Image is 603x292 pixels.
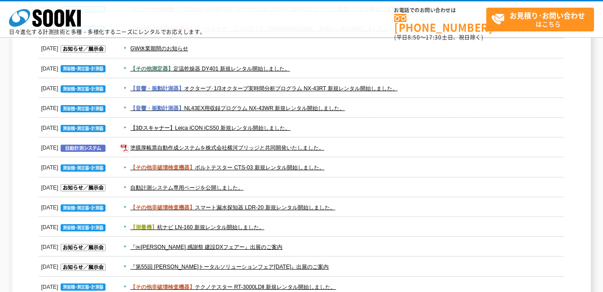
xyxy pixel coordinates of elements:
span: 17:30 [426,33,442,41]
a: 『㈱[PERSON_NAME] 感謝祭 建設DXフェアー』出展のご案内 [130,244,282,250]
span: 【その他非破壊検査機器】 [130,284,195,290]
a: 【その他非破壊検査機器】ボルトテスター CTS-03 新規レンタル開始しました。 [130,164,324,171]
dt: [DATE] [41,257,107,272]
span: 8:50 [408,33,420,41]
img: 測量機・測定器・計測器 [61,85,106,93]
img: 測量機・測定器・計測器 [61,125,106,132]
a: 【測量機】杭ナビ LN-160 新規レンタル開始しました。 [130,224,264,230]
span: 【その他非破壊検査機器】 [130,164,195,171]
span: お電話でのお問い合わせは [394,8,486,13]
a: GW休業期間のお知らせ [130,45,188,52]
a: 自動計測システム専用ページを公開しました。 [130,185,243,191]
span: 【その他非破壊検査機器】 [130,204,195,211]
dt: [DATE] [41,158,107,173]
img: 測量機・測定器・計測器 [61,164,106,172]
a: 塗膜厚帳票自動作成システムを株式会社横河ブリッジと共同開発いたしました。 [130,145,324,151]
dt: [DATE] [41,198,107,213]
img: 自動計測システム [61,145,106,152]
img: 測量機・測定器・計測器 [61,204,106,212]
span: 【その他測定器】 [130,66,173,72]
strong: お見積り･お問い合わせ [510,10,585,21]
dt: [DATE] [41,217,107,233]
img: 測量機・測定器・計測器 [61,224,106,231]
img: お知らせ [61,264,106,271]
img: お知らせ [61,244,106,251]
a: [PHONE_NUMBER] [394,14,486,32]
span: 【3Dスキャナー】 [130,125,175,131]
a: 【その他非破壊検査機器】スマート漏水探知器 LDR-20 新規レンタル開始しました。 [130,204,335,211]
a: 【音響・振動計測器】オクターブ･1/3オクターブ実時間分析プログラム NX-43RT 新規レンタル開始しました。 [130,85,397,92]
dt: [DATE] [41,118,107,133]
a: お見積り･お問い合わせはこちら [486,8,594,31]
span: 【音響・振動計測器】 [130,105,184,111]
dt: [DATE] [41,98,107,114]
dt: [DATE] [41,79,107,94]
a: 【その他非破壊検査機器】テクノテスター RT-3000LDⅡ 新規レンタル開始しました。 [130,284,336,290]
a: 【その他測定器】定温乾燥器 DY401 新規レンタル開始しました。 [130,66,290,72]
dt: [DATE] [41,39,107,54]
span: はこちら [491,8,594,31]
a: 『第55回 [PERSON_NAME]トータルソリューションフェア[DATE]』出展のご案内 [130,264,329,270]
img: お知らせ [61,184,106,191]
span: 【音響・振動計測器】 [130,85,184,92]
span: 【測量機】 [130,224,157,230]
img: 測量機・測定器・計測器 [61,283,106,291]
a: 【3Dスキャナー】Leica iCON iCS50 新規レンタル開始しました。 [130,125,290,131]
img: お知らせ [61,45,106,53]
img: 測量機・測定器・計測器 [61,65,106,72]
a: 【音響・振動計測器】NL43EX用収録プログラム NX-43WR 新規レンタル開始しました。 [130,105,345,111]
span: (平日 ～ 土日、祝日除く) [394,33,483,41]
dt: [DATE] [41,178,107,193]
dt: [DATE] [41,237,107,252]
dt: [DATE] [41,59,107,74]
img: 測量機・測定器・計測器 [61,105,106,112]
dt: [DATE] [41,138,107,153]
p: 日々進化する計測技術と多種・多様化するニーズにレンタルでお応えします。 [9,29,206,35]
